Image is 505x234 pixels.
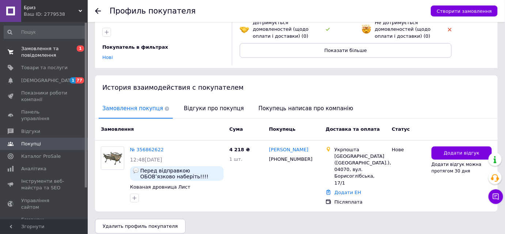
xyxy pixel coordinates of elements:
[432,162,482,174] span: Додати відгук можна протягом 30 дня
[229,156,243,162] span: 1 шт.
[101,126,134,132] span: Замовлення
[24,11,88,18] div: Ваш ID: 2779538
[76,77,84,83] span: 77
[240,43,452,58] button: Показати більше
[326,28,330,31] img: rating-tag-type
[432,146,492,160] button: Додати відгук
[21,128,40,135] span: Відгуки
[102,55,113,60] a: Нові
[21,45,68,59] span: Замовлення та повідомлення
[77,45,84,52] span: 1
[21,178,68,191] span: Інструменти веб-майстра та SEO
[326,126,380,132] span: Доставка та оплата
[255,99,357,118] span: Покупець написав про компанію
[267,155,314,164] div: [PHONE_NUMBER]
[253,20,309,38] span: Дотримується домовленостей (щодо оплати і доставки) (0)
[101,151,124,166] img: Фото товару
[392,126,410,132] span: Статус
[21,90,68,103] span: Показники роботи компанії
[21,166,46,172] span: Аналітика
[392,146,426,153] div: Нове
[21,64,68,71] span: Товари та послуги
[133,168,139,174] img: :speech_balloon:
[101,146,124,170] a: Фото товару
[95,8,101,14] div: Повернутися назад
[130,157,162,163] span: 12:48[DATE]
[324,48,367,53] span: Показати більше
[99,99,173,118] span: Замовлення покупця
[489,189,503,204] button: Чат з покупцем
[21,109,68,122] span: Панель управління
[180,99,247,118] span: Відгуки про покупця
[431,5,498,16] button: Створити замовлення
[375,20,431,38] span: Не дотримується домовленостей (щодо оплати і доставки) (0)
[437,8,492,14] span: Створити замовлення
[103,223,178,229] span: Удалить профиль покупателя
[21,77,75,84] span: [DEMOGRAPHIC_DATA]
[21,153,61,160] span: Каталог ProSale
[21,141,41,147] span: Покупці
[140,168,221,179] span: Перед відправкою ОБОВʼязково наберіть!!!! маю уточнення щодо товару
[334,190,361,195] a: Додати ЕН
[70,77,76,83] span: 1
[24,4,79,11] span: Бриз
[448,28,452,31] img: rating-tag-type
[334,146,386,153] div: Укрпошта
[130,147,164,152] a: № 356862622
[240,25,249,34] img: emoji
[4,26,86,39] input: Пошук
[269,146,308,153] a: [PERSON_NAME]
[334,199,386,205] div: Післяплата
[269,126,296,132] span: Покупець
[95,219,186,234] button: Удалить профиль покупателя
[21,216,68,230] span: Гаманець компанії
[21,197,68,211] span: Управління сайтом
[444,150,480,157] span: Додати відгук
[229,147,250,152] span: 4 218 ₴
[102,83,244,91] span: История взаимодействия с покупателем
[229,126,243,132] span: Cума
[130,184,190,190] a: Кованая дровница Лист
[334,153,386,186] div: [GEOGRAPHIC_DATA] ([GEOGRAPHIC_DATA].), 04070, вул. Борисоглібська, 17/1
[110,7,196,15] h1: Профиль покупателя
[102,44,223,51] div: Покупатель в фильтрах
[362,25,371,34] img: emoji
